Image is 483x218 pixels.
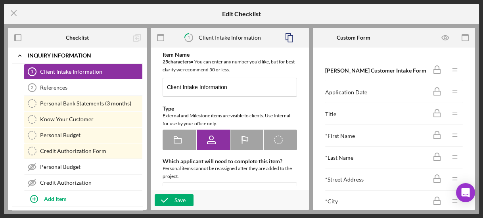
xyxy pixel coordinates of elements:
div: * City [325,198,427,205]
a: Personal Bank Statements (3 months) [24,96,143,111]
a: 2References [24,80,143,96]
div: Save [174,194,186,206]
a: Personal Budget [24,159,143,175]
div: Credit Authorization Form [40,148,142,154]
div: Personal Bank Statements (3 months) [40,100,142,107]
div: Item Name [163,52,297,58]
button: Save [155,194,194,206]
div: External and Milestone items are visible to clients. Use Internal for use by your office only. [163,112,297,128]
div: Personal Budget [40,164,142,170]
button: Add Item [24,191,143,207]
tspan: 1 [31,69,33,74]
div: Client Intake Information [199,34,261,41]
b: Checklist [66,34,89,41]
h5: Edit Checklist [222,10,261,17]
a: Personal Budget [24,127,143,143]
div: References [40,84,142,91]
a: Credit Authorization Form [24,143,143,159]
b: Custom Form [337,34,370,41]
div: * Last Name [325,155,427,161]
div: Credit Authorization [40,180,142,186]
div: Open Intercom Messenger [456,183,475,202]
tspan: 1 [188,35,190,40]
div: Which applicant will need to complete this item? [163,158,297,164]
div: Application Date [325,89,427,96]
tspan: 2 [31,85,33,90]
b: [PERSON_NAME] Customer Intake Form [325,67,426,74]
div: Know Your Customer [40,116,142,122]
a: 1Client Intake Information [24,64,143,80]
div: * Street Address [325,176,427,183]
b: 25 character s • [163,59,194,65]
div: Client Intake Information [40,69,142,75]
div: You can enter any number you'd like, but for best clarity we recommend 50 or less. [163,58,297,74]
div: Personal items cannot be reassigned after they are added to the project. [163,164,297,180]
div: * First Name [325,133,427,139]
a: Credit Authorization [24,175,143,191]
a: Know Your Customer [24,111,143,127]
b: Inquiry Information [28,53,91,58]
div: Add Item [44,191,67,206]
div: Type [163,105,297,112]
div: Personal Budget [40,132,142,138]
div: Title [325,111,427,117]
